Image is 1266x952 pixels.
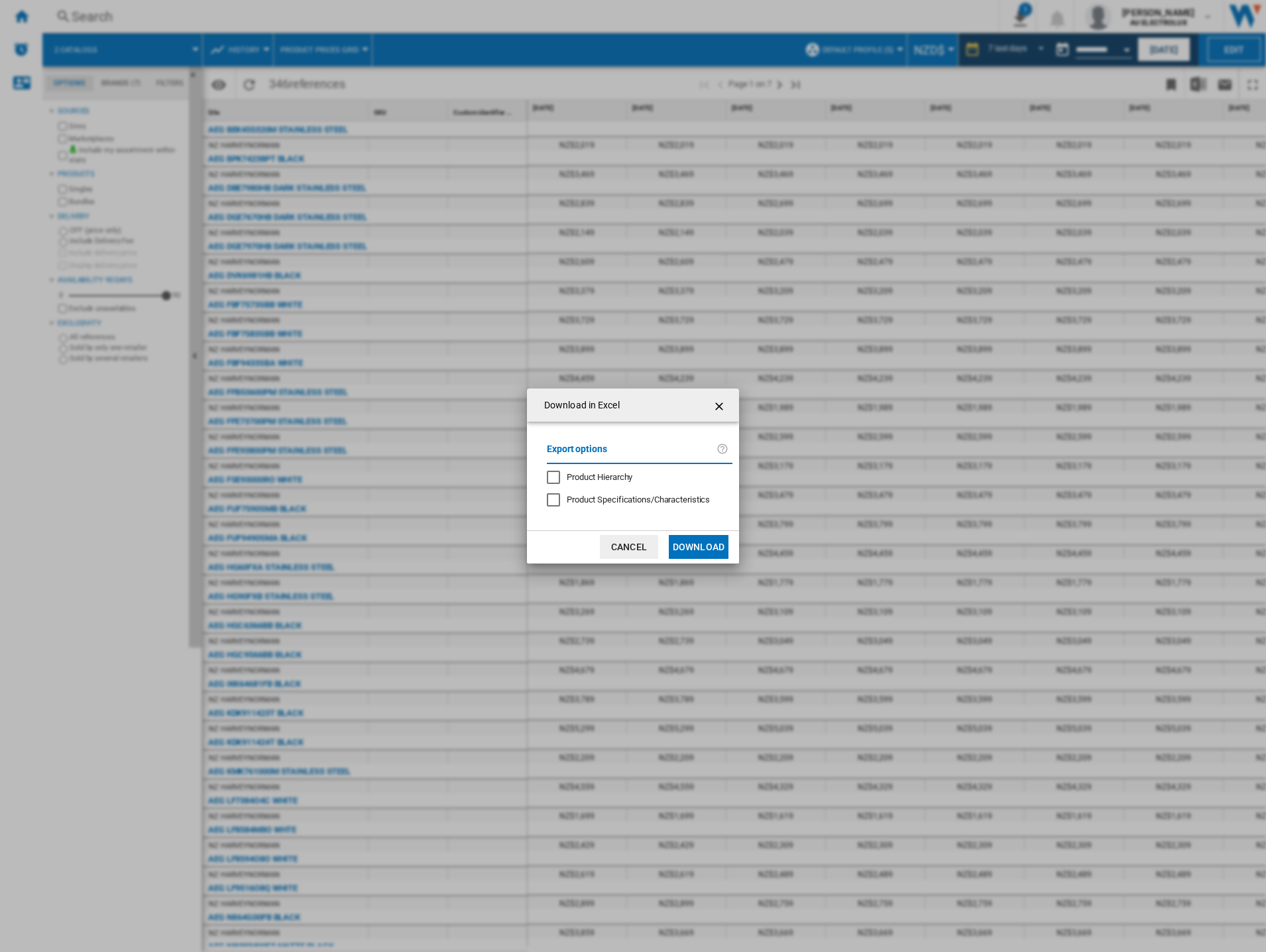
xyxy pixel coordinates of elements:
[567,472,632,482] span: Product Hierarchy
[547,471,722,483] md-checkbox: Product Hierarchy
[707,392,734,418] button: getI18NText('BUTTONS.CLOSE_DIALOG')
[538,399,620,412] h4: Download in Excel
[713,398,728,414] ng-md-icon: getI18NText('BUTTONS.CLOSE_DIALOG')
[527,388,739,563] md-dialog: Download in ...
[567,495,710,505] span: Product Specifications/Characteristics
[669,535,728,559] button: Download
[567,494,710,506] div: Only applies to Category View
[600,535,658,559] button: Cancel
[547,442,717,466] label: Export options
